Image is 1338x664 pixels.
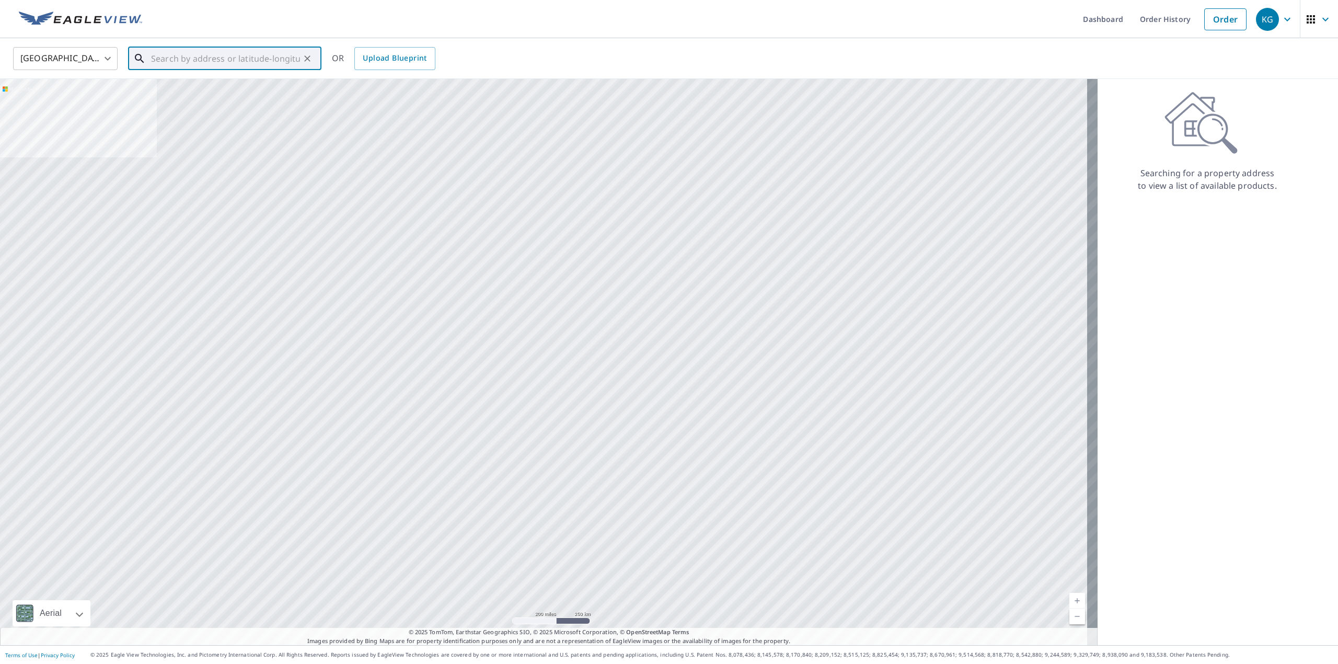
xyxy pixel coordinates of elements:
img: EV Logo [19,12,142,27]
div: Aerial [37,600,65,626]
button: Clear [300,51,315,66]
a: OpenStreetMap [626,628,670,636]
a: Current Level 5, Zoom In [1069,593,1085,609]
p: | [5,652,75,658]
span: © 2025 TomTom, Earthstar Geographics SIO, © 2025 Microsoft Corporation, © [409,628,689,637]
a: Current Level 5, Zoom Out [1069,609,1085,624]
div: Aerial [13,600,90,626]
p: Searching for a property address to view a list of available products. [1137,167,1277,192]
a: Privacy Policy [41,651,75,659]
a: Terms of Use [5,651,38,659]
div: OR [332,47,435,70]
a: Upload Blueprint [354,47,435,70]
a: Terms [672,628,689,636]
div: [GEOGRAPHIC_DATA] [13,44,118,73]
input: Search by address or latitude-longitude [151,44,300,73]
p: © 2025 Eagle View Technologies, Inc. and Pictometry International Corp. All Rights Reserved. Repo... [90,651,1333,659]
a: Order [1204,8,1247,30]
div: KG [1256,8,1279,31]
span: Upload Blueprint [363,52,426,65]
